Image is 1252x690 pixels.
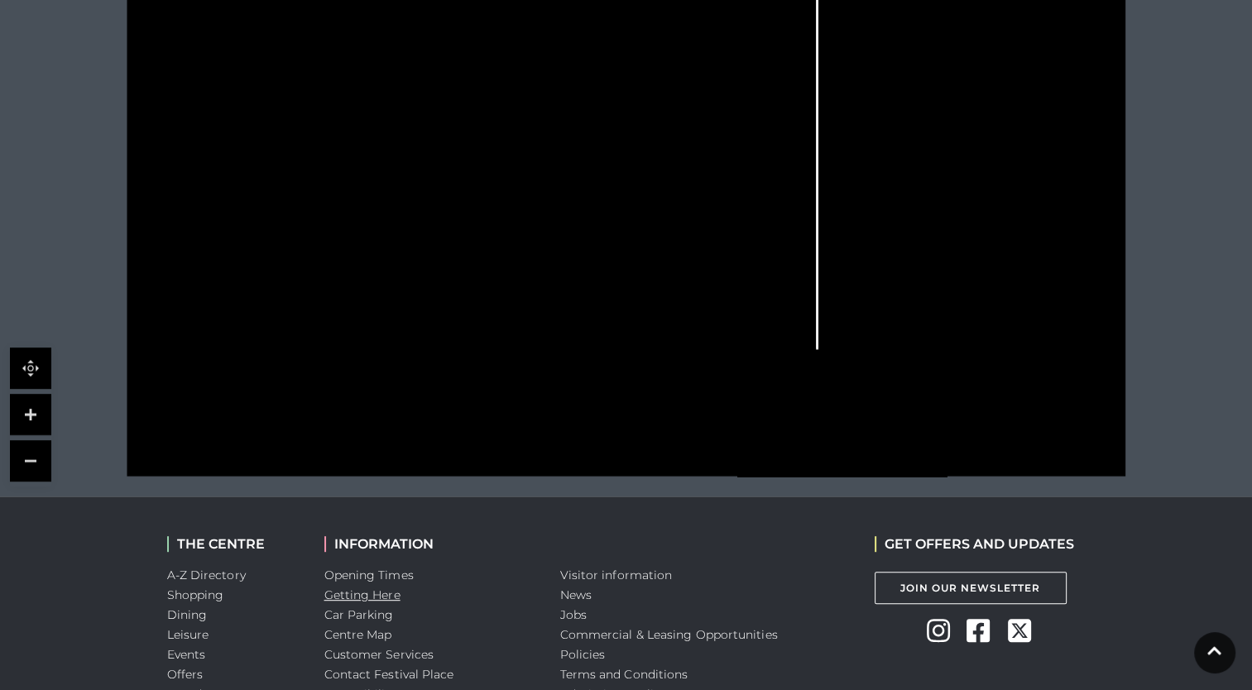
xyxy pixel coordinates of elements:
[167,627,209,642] a: Leisure
[560,667,688,682] a: Terms and Conditions
[167,536,300,552] h2: THE CENTRE
[167,568,246,582] a: A-Z Directory
[560,627,778,642] a: Commercial & Leasing Opportunities
[167,667,204,682] a: Offers
[560,568,673,582] a: Visitor information
[875,572,1067,604] a: Join Our Newsletter
[560,587,592,602] a: News
[324,647,434,662] a: Customer Services
[167,607,208,622] a: Dining
[167,647,206,662] a: Events
[560,607,587,622] a: Jobs
[875,536,1074,552] h2: GET OFFERS AND UPDATES
[324,568,414,582] a: Opening Times
[324,607,394,622] a: Car Parking
[324,627,392,642] a: Centre Map
[560,647,606,662] a: Policies
[167,587,224,602] a: Shopping
[324,536,535,552] h2: INFORMATION
[324,587,401,602] a: Getting Here
[324,667,454,682] a: Contact Festival Place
